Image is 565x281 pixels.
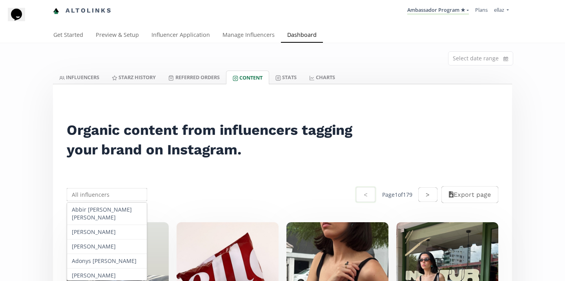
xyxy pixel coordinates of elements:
div: Abbir [PERSON_NAME] [PERSON_NAME] [67,203,147,225]
a: Dashboard [281,28,323,44]
a: Preview & Setup [89,28,145,44]
h2: Organic content from influencers tagging your brand on Instagram. [67,120,363,160]
button: > [418,187,437,202]
div: Page 1 of 179 [382,191,412,199]
a: Stats [269,71,303,84]
a: Plans [475,6,488,13]
svg: calendar [503,55,508,63]
a: Influencer Application [145,28,216,44]
button: Export page [441,186,498,203]
a: INFLUENCERS [53,71,106,84]
span: ellaz [494,6,504,13]
input: All influencers [66,187,148,202]
div: Adonys [PERSON_NAME] [67,254,147,268]
a: CHARTS [303,71,341,84]
a: ellaz [494,6,509,15]
button: < [355,186,376,203]
img: favicon-32x32.png [53,8,59,14]
a: Content [226,71,269,84]
a: Get Started [47,28,89,44]
div: [PERSON_NAME] [67,239,147,254]
a: Referred Orders [162,71,226,84]
div: [PERSON_NAME] [67,225,147,239]
a: Starz HISTORY [106,71,162,84]
a: Ambassador Program ★ [407,6,469,15]
iframe: chat widget [8,8,33,31]
a: Altolinks [53,4,112,17]
a: Manage Influencers [216,28,281,44]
